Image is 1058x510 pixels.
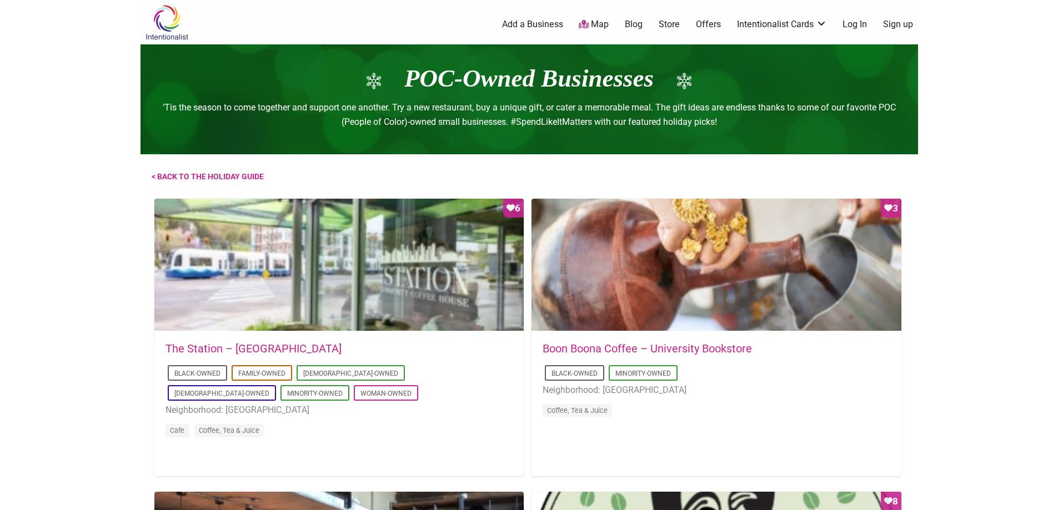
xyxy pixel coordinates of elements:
[163,102,896,127] span: ‘Tis the season to come together and support one another. Try a new restaurant, buy a unique gift...
[174,390,269,397] a: [DEMOGRAPHIC_DATA]-Owned
[166,403,513,417] li: Neighborhood: [GEOGRAPHIC_DATA]
[551,370,598,377] a: Black-Owned
[510,117,717,127] span: #SpendLikeItMatters with our featured holiday picks!
[696,18,721,31] a: Offers
[547,406,608,415] a: Coffee, Tea & Juice
[615,370,671,377] a: Minority-Owned
[737,18,827,31] a: Intentionalist Cards
[659,18,680,31] a: Store
[152,154,264,199] a: < back to the holiday guide
[502,18,563,31] a: Add a Business
[654,73,715,89] img: snowflake_icon_wt.png
[199,426,259,435] a: Coffee, Tea & Juice
[543,383,890,397] li: Neighborhood: [GEOGRAPHIC_DATA]
[579,18,609,31] a: Map
[170,426,184,435] a: Cafe
[883,18,913,31] a: Sign up
[174,370,220,377] a: Black-Owned
[152,61,907,96] h1: POC-Owned Businesses
[360,390,412,397] a: Woman-Owned
[287,390,343,397] a: Minority-Owned
[166,342,342,355] a: The Station – [GEOGRAPHIC_DATA]
[343,73,404,89] img: snowflake_icon_wt.png
[543,342,752,355] a: Boon Boona Coffee – University Bookstore
[141,4,193,41] img: Intentionalist
[625,18,643,31] a: Blog
[843,18,867,31] a: Log In
[303,370,398,377] a: [DEMOGRAPHIC_DATA]-Owned
[238,370,285,377] a: Family-Owned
